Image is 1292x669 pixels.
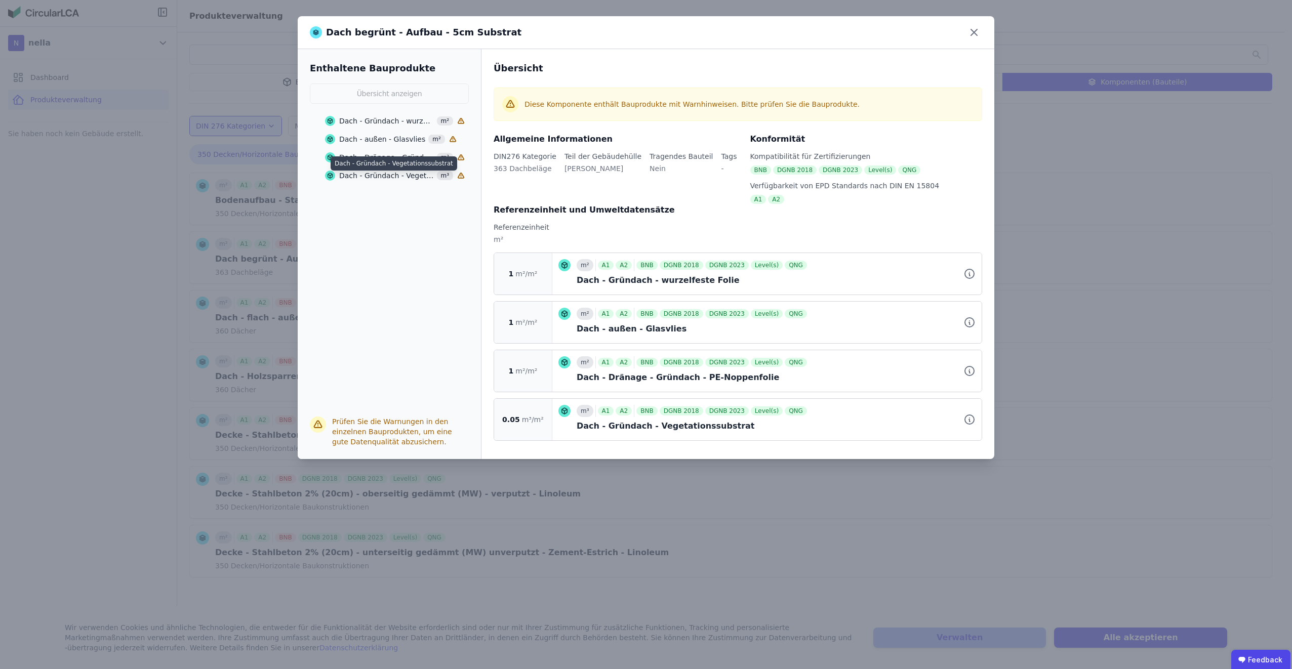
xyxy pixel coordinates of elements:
span: m³/m² [522,414,544,425]
div: m² [577,259,593,271]
div: A1 [598,309,614,318]
div: DGNB 2023 [705,261,749,270]
div: BNB [750,165,771,175]
div: A1 [598,358,614,367]
div: Level(s) [751,261,783,270]
div: 363 Dachbeläge [494,163,556,182]
span: m²/m² [515,366,537,376]
span: Prüfen Sie die Warnungen in den einzelnen Bauprodukten, um eine gute Datenqualität abzusichern. [332,417,452,446]
div: A1 [598,261,614,270]
div: [PERSON_NAME] [564,163,641,182]
button: Übersicht anzeigen [310,83,469,104]
div: m² [577,308,593,320]
div: m² [577,356,593,368]
div: A1 [750,195,766,204]
div: m³ [577,405,593,417]
div: Verfügbarkeit von EPD Standards nach DIN EN 15804 [750,181,983,191]
div: Dach begrünt - Aufbau - 5cm Substrat [310,25,521,39]
span: 1 [509,269,514,279]
span: m³ [437,171,454,180]
span: m² [437,153,454,162]
div: m² [494,234,982,253]
div: Referenzeinheit und Umweltdatensätze [494,204,982,216]
div: DGNB 2023 [819,165,862,175]
div: Level(s) [864,165,896,175]
span: 0.05 [502,414,520,425]
div: DIN276 Kategorie [494,151,556,161]
div: Level(s) [751,406,783,415]
div: A1 [598,406,614,415]
div: BNB [636,309,657,318]
div: A2 [616,261,632,270]
div: A2 [616,358,632,367]
div: Level(s) [751,309,783,318]
div: Dach - Gründach - Vegetationssubstrat [339,171,434,181]
div: Dach - Dränage - Gründach - PE-Noppenfolie [577,371,976,384]
div: Kompatibilität für Zertifizierungen [750,151,983,161]
div: Dach - Gründach - wurzelfeste Folie [339,116,434,126]
div: QNG [785,309,807,318]
div: Dach - Dränage - Gründach - PE-Noppenfolie [339,152,434,162]
div: Diese Komponente enthält Bauprodukte mit Warnhinweisen. Bitte prüfen Sie die Bauprodukte. [524,99,974,109]
span: m² [428,135,445,144]
div: Enthaltene Bauprodukte [310,61,469,75]
div: Level(s) [751,358,783,367]
span: m² [437,116,454,126]
div: A2 [768,195,784,204]
div: Dach - außen - Glasvlies [577,323,976,335]
div: QNG [785,358,807,367]
div: Dach - Gründach - wurzelfeste Folie [577,274,976,286]
span: m²/m² [515,269,537,279]
div: DGNB 2023 [705,309,749,318]
div: DGNB 2018 [773,165,817,175]
div: DGNB 2018 [660,358,703,367]
div: QNG [785,261,807,270]
div: DGNB 2023 [705,406,749,415]
div: A2 [616,309,632,318]
div: Tragendes Bauteil [650,151,713,161]
div: Teil der Gebäudehülle [564,151,641,161]
div: A2 [616,406,632,415]
div: Dach - Gründach - Vegetationssubstrat [577,420,976,432]
div: - [721,163,737,182]
div: BNB [636,406,657,415]
div: DGNB 2018 [660,309,703,318]
div: Nein [650,163,713,182]
div: BNB [636,358,657,367]
div: Übersicht [494,61,982,75]
div: BNB [636,261,657,270]
span: 1 [509,317,514,327]
div: Tags [721,151,737,161]
div: Allgemeine Informationen [494,133,738,145]
div: DGNB 2018 [660,406,703,415]
div: QNG [785,406,807,415]
span: m²/m² [515,317,537,327]
div: DGNB 2018 [660,261,703,270]
div: Referenzeinheit [494,222,982,232]
div: QNG [898,165,920,175]
div: Konformität [750,133,983,145]
span: 1 [509,366,514,376]
div: DGNB 2023 [705,358,749,367]
div: Dach - außen - Glasvlies [339,134,425,144]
